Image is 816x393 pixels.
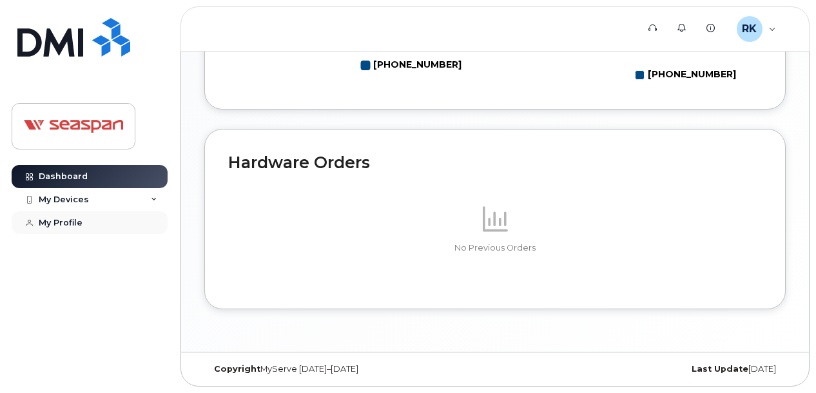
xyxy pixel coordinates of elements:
h2: Hardware Orders [228,153,762,172]
span: RK [742,21,757,37]
g: Legend [636,64,736,86]
div: [DATE] [592,364,786,374]
div: Rezaul Karim [728,16,785,42]
p: No Previous Orders [228,242,762,254]
strong: Last Update [692,364,748,374]
g: 604-347-7134 [361,55,461,76]
g: Legend [361,55,461,76]
div: MyServe [DATE]–[DATE] [204,364,398,374]
strong: Copyright [214,364,260,374]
